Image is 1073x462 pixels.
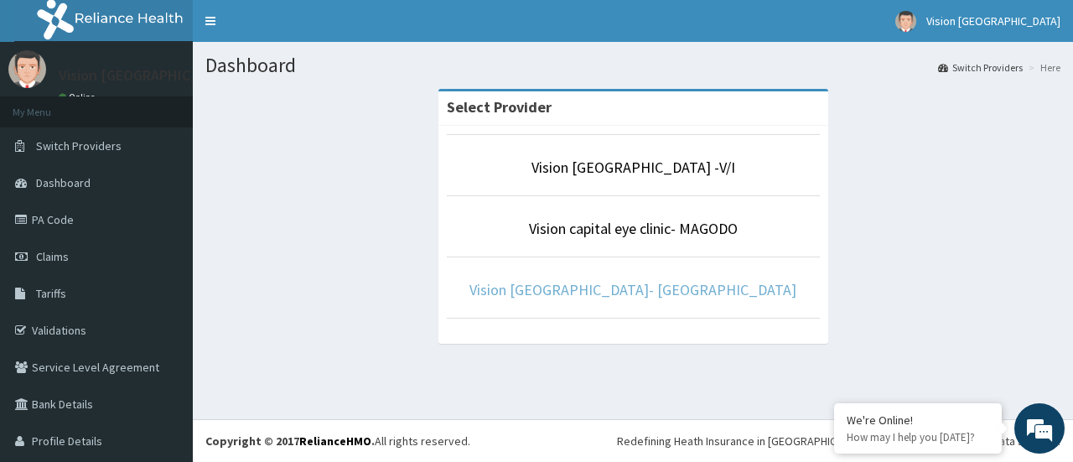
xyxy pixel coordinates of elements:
span: Dashboard [36,175,91,190]
span: Vision [GEOGRAPHIC_DATA] [926,13,1060,29]
a: Online [59,91,99,103]
div: Redefining Heath Insurance in [GEOGRAPHIC_DATA] using Telemedicine and Data Science! [617,433,1060,449]
div: We're Online! [847,413,989,428]
a: Switch Providers [938,60,1023,75]
footer: All rights reserved. [193,419,1073,462]
strong: Copyright © 2017 . [205,433,375,449]
a: Vision [GEOGRAPHIC_DATA] -V/I [531,158,735,177]
span: Claims [36,249,69,264]
img: User Image [895,11,916,32]
span: Switch Providers [36,138,122,153]
strong: Select Provider [447,97,552,117]
span: Tariffs [36,286,66,301]
li: Here [1024,60,1060,75]
p: How may I help you today? [847,430,989,444]
p: Vision [GEOGRAPHIC_DATA] [59,68,239,83]
a: Vision capital eye clinic- MAGODO [529,219,738,238]
img: User Image [8,50,46,88]
a: Vision [GEOGRAPHIC_DATA]- [GEOGRAPHIC_DATA] [469,280,796,299]
a: RelianceHMO [299,433,371,449]
h1: Dashboard [205,55,1060,76]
